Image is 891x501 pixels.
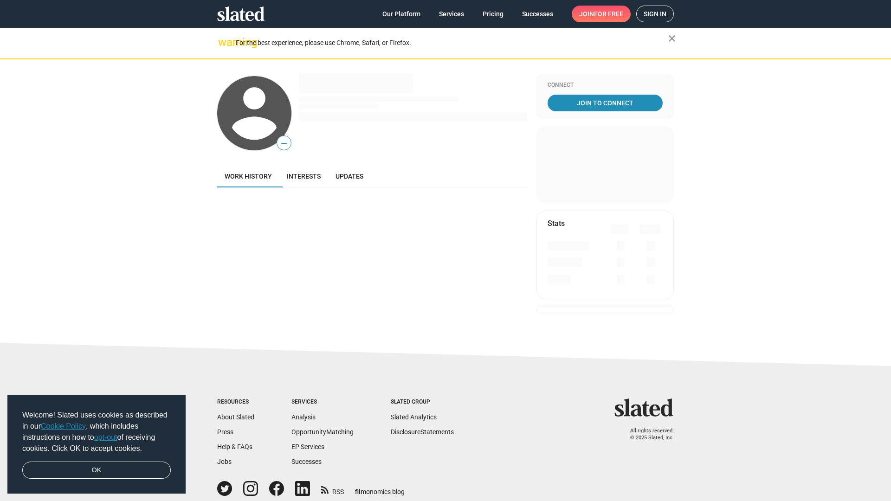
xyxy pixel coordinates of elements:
[475,6,511,22] a: Pricing
[391,413,437,421] a: Slated Analytics
[217,413,254,421] a: About Slated
[439,6,464,22] span: Services
[236,37,668,49] div: For the best experience, please use Chrome, Safari, or Firefox.
[291,398,354,406] div: Services
[522,6,553,22] span: Successes
[355,480,405,496] a: filmonomics blog
[483,6,504,22] span: Pricing
[328,165,371,187] a: Updates
[548,95,663,111] a: Join To Connect
[549,95,661,111] span: Join To Connect
[218,37,229,48] mat-icon: warning
[217,458,232,465] a: Jobs
[41,422,86,430] a: Cookie Policy
[217,398,254,406] div: Resources
[291,428,354,436] a: OpportunityMatching
[336,173,363,180] span: Updates
[7,395,186,494] div: cookieconsent
[277,137,291,149] span: —
[22,462,171,479] a: dismiss cookie message
[291,443,324,450] a: EP Services
[432,6,471,22] a: Services
[375,6,428,22] a: Our Platform
[548,218,565,228] mat-card-title: Stats
[279,165,328,187] a: Interests
[94,433,117,441] a: opt-out
[217,428,233,436] a: Press
[217,165,279,187] a: Work history
[644,6,666,22] span: Sign in
[382,6,420,22] span: Our Platform
[355,488,366,495] span: film
[225,173,272,180] span: Work history
[515,6,561,22] a: Successes
[548,82,663,89] div: Connect
[291,458,322,465] a: Successes
[287,173,321,180] span: Interests
[321,482,344,496] a: RSS
[579,6,623,22] span: Join
[391,428,454,436] a: DisclosureStatements
[572,6,631,22] a: Joinfor free
[217,443,252,450] a: Help & FAQs
[291,413,316,421] a: Analysis
[22,410,171,454] span: Welcome! Slated uses cookies as described in our , which includes instructions on how to of recei...
[594,6,623,22] span: for free
[391,398,454,406] div: Slated Group
[666,33,678,44] mat-icon: close
[620,428,674,441] p: All rights reserved. © 2025 Slated, Inc.
[636,6,674,22] a: Sign in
